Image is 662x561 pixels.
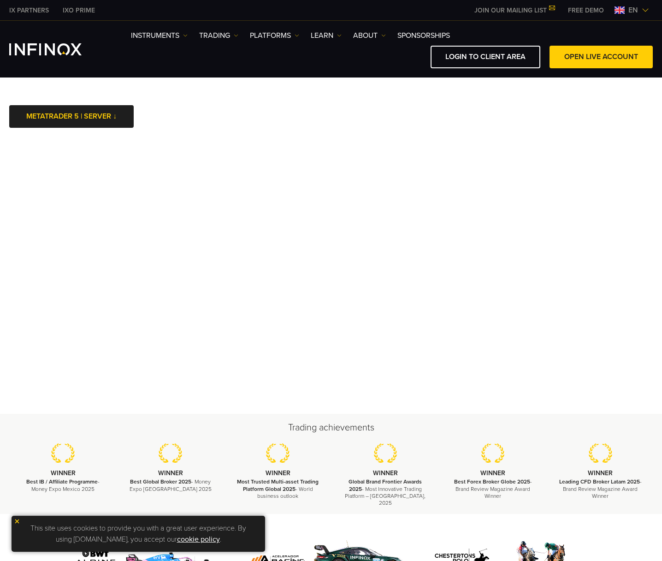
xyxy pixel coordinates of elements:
p: - Money Expo Mexico 2025 [21,478,105,492]
a: INFINOX [56,6,102,15]
h2: Trading achievements [9,421,653,434]
a: Learn [311,30,342,41]
span: en [625,5,642,16]
strong: WINNER [51,469,76,477]
a: JOIN OUR MAILING LIST [467,6,561,14]
strong: Best Global Broker 2025 [130,478,191,485]
a: LOGIN TO CLIENT AREA [431,46,540,68]
strong: Global Brand Frontier Awards 2025 [349,478,422,492]
p: - Money Expo [GEOGRAPHIC_DATA] 2025 [128,478,213,492]
strong: Leading CFD Broker Latam 2025 [559,478,640,485]
a: INFINOX Logo [9,43,103,55]
strong: Best Forex Broker Globe 2025 [454,478,530,485]
strong: WINNER [588,469,613,477]
a: PLATFORMS [250,30,299,41]
a: METATRADER 5 | SERVER ↓ [9,105,134,128]
p: This site uses cookies to provide you with a great user experience. By using [DOMAIN_NAME], you a... [16,520,260,547]
a: OPEN LIVE ACCOUNT [550,46,653,68]
strong: WINNER [373,469,398,477]
p: - Brand Review Magazine Award Winner [558,478,643,500]
img: yellow close icon [14,518,20,525]
strong: WINNER [158,469,183,477]
strong: Best IB / Affiliate Programme [26,478,98,485]
p: - Most Innovative Trading Platform – [GEOGRAPHIC_DATA], 2025 [343,478,427,507]
a: cookie policy [177,535,220,544]
a: TRADING [199,30,238,41]
a: INFINOX [2,6,56,15]
strong: WINNER [480,469,505,477]
a: INFINOX MENU [561,6,611,15]
p: - Brand Review Magazine Award Winner [451,478,535,500]
a: Instruments [131,30,188,41]
a: SPONSORSHIPS [397,30,450,41]
strong: Most Trusted Multi-asset Trading Platform Global 2025 [237,478,319,492]
p: - World business outlook [236,478,320,500]
strong: WINNER [266,469,290,477]
a: ABOUT [353,30,386,41]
